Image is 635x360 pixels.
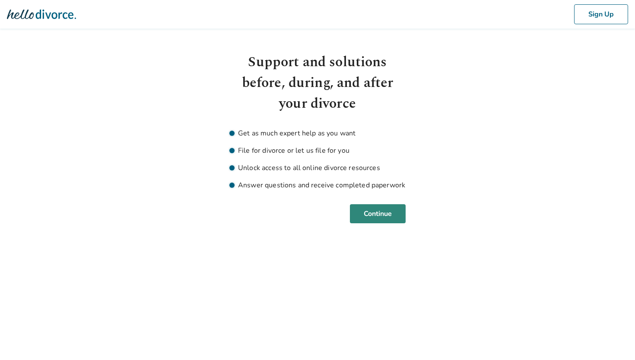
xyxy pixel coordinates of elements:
[229,163,406,173] li: Unlock access to all online divorce resources
[350,204,406,223] button: Continue
[229,52,406,114] h1: Support and solutions before, during, and after your divorce
[574,4,628,24] button: Sign Up
[229,145,406,156] li: File for divorce or let us file for you
[229,180,406,190] li: Answer questions and receive completed paperwork
[7,6,76,23] img: Hello Divorce Logo
[229,128,406,138] li: Get as much expert help as you want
